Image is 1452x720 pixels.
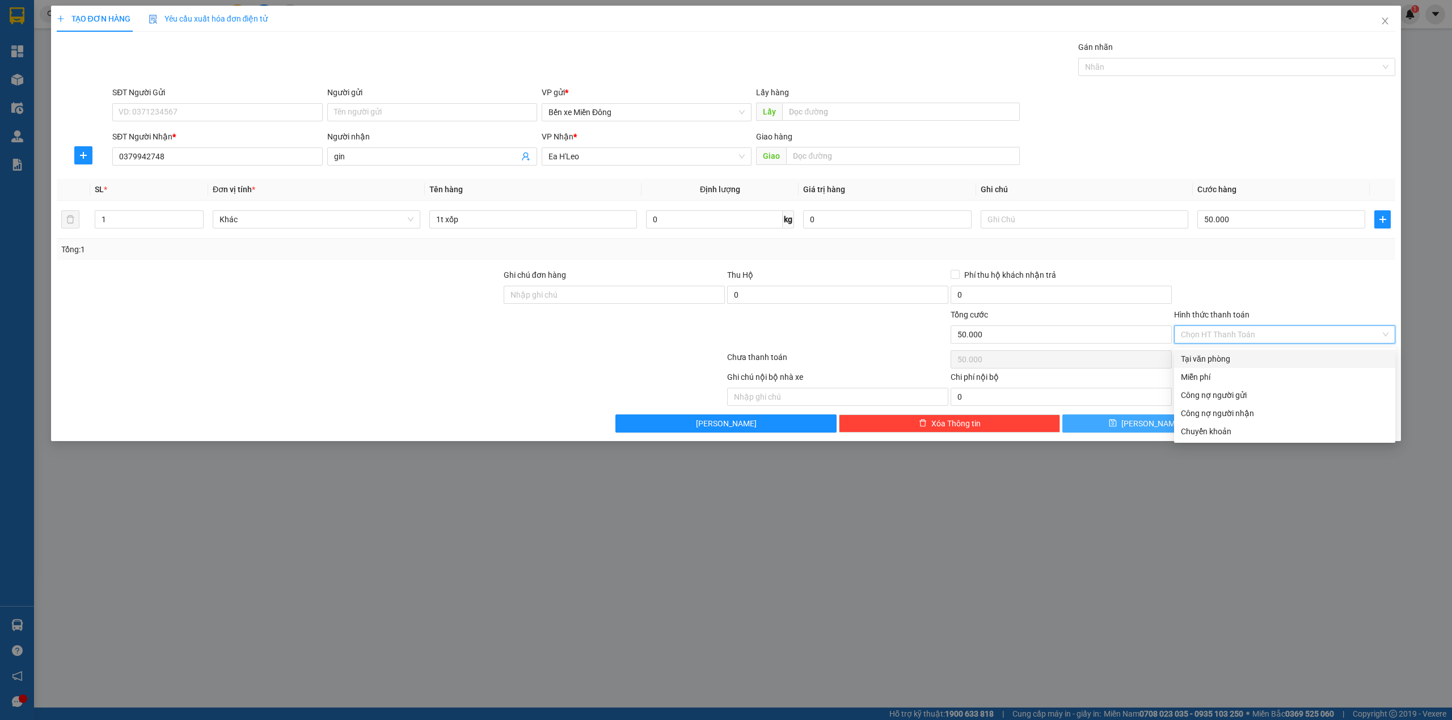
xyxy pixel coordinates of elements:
[1174,404,1395,422] div: Cước gửi hàng sẽ được ghi vào công nợ của người nhận
[951,371,1172,388] div: Chi phí nội bộ
[112,86,322,99] div: SĐT Người Gửi
[57,15,65,23] span: plus
[61,210,79,228] button: delete
[1174,310,1250,319] label: Hình thức thanh toán
[1062,414,1228,433] button: save[PERSON_NAME]
[727,371,948,388] div: Ghi chú nội bộ nhà xe
[756,88,789,97] span: Lấy hàng
[727,388,948,406] input: Nhập ghi chú
[149,15,158,24] img: icon
[61,243,560,256] div: Tổng: 1
[1078,43,1113,52] label: Gán nhãn
[429,210,637,228] input: VD: Bàn, Ghế
[504,270,566,279] label: Ghi chú đơn hàng
[1121,417,1182,430] span: [PERSON_NAME]
[213,185,255,194] span: Đơn vị tính
[1181,425,1388,438] div: Chuyển khoản
[1197,185,1236,194] span: Cước hàng
[542,132,573,141] span: VP Nhận
[1181,371,1388,383] div: Miễn phí
[504,286,725,304] input: Ghi chú đơn hàng
[95,185,104,194] span: SL
[783,210,794,228] span: kg
[727,270,753,279] span: Thu Hộ
[931,417,981,430] span: Xóa Thông tin
[75,151,92,160] span: plus
[696,417,757,430] span: [PERSON_NAME]
[839,414,1060,433] button: deleteXóa Thông tin
[1381,16,1390,26] span: close
[960,269,1061,281] span: Phí thu hộ khách nhận trả
[782,103,1020,121] input: Dọc đường
[521,152,530,161] span: user-add
[542,86,752,99] div: VP gửi
[976,179,1193,201] th: Ghi chú
[803,185,845,194] span: Giá trị hàng
[803,210,971,228] input: 0
[220,211,413,228] span: Khác
[548,148,745,165] span: Ea H'Leo
[57,14,130,23] span: TẠO ĐƠN HÀNG
[951,310,988,319] span: Tổng cước
[756,147,786,165] span: Giao
[726,351,949,371] div: Chưa thanh toán
[615,414,837,433] button: [PERSON_NAME]
[756,132,792,141] span: Giao hàng
[1174,386,1395,404] div: Cước gửi hàng sẽ được ghi vào công nợ của người gửi
[149,14,268,23] span: Yêu cầu xuất hóa đơn điện tử
[327,86,537,99] div: Người gửi
[429,185,463,194] span: Tên hàng
[74,146,92,164] button: plus
[1181,389,1388,401] div: Công nợ người gửi
[1181,407,1388,420] div: Công nợ người nhận
[1181,353,1388,365] div: Tại văn phòng
[1109,419,1117,428] span: save
[756,103,782,121] span: Lấy
[1375,215,1390,224] span: plus
[1374,210,1391,228] button: plus
[919,419,927,428] span: delete
[327,130,537,143] div: Người nhận
[548,104,745,121] span: Bến xe Miền Đông
[112,130,322,143] div: SĐT Người Nhận
[981,210,1188,228] input: Ghi Chú
[700,185,740,194] span: Định lượng
[1369,6,1401,37] button: Close
[786,147,1020,165] input: Dọc đường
